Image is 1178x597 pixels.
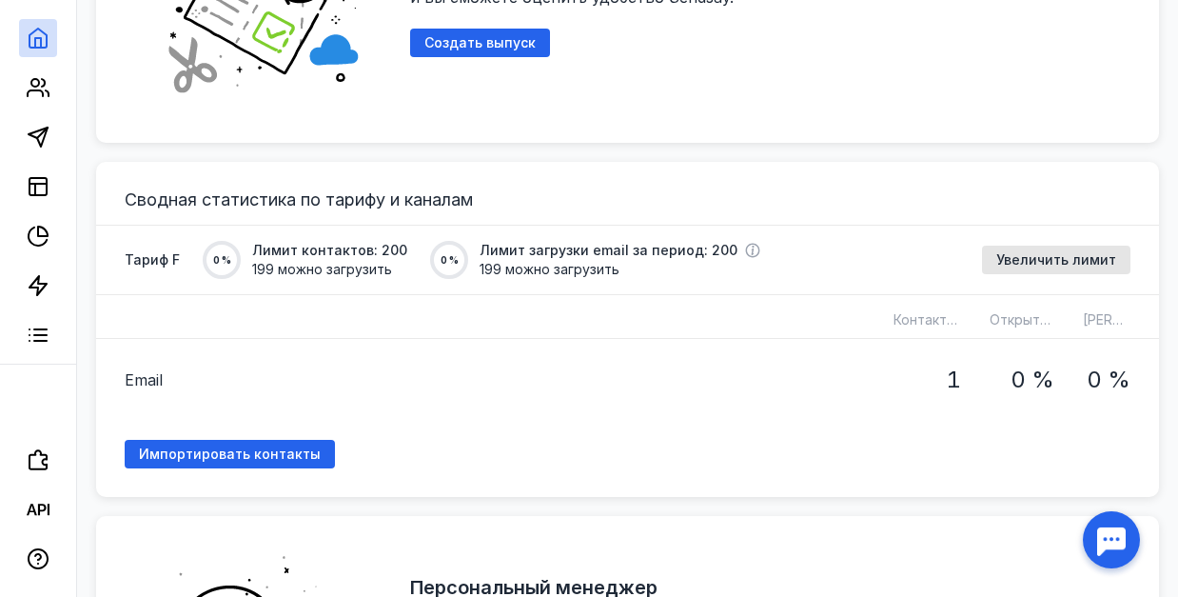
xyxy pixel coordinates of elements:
h3: Сводная статистика по тарифу и каналам [125,190,1130,209]
button: Увеличить лимит [982,246,1130,274]
span: Лимит контактов: 200 [252,241,407,260]
span: Открытий [990,311,1055,328]
a: Импортировать контакты [125,440,335,468]
span: Лимит загрузки email за период: 200 [480,241,737,260]
span: Email [125,368,163,391]
span: 199 можно загрузить [252,260,407,279]
span: Контактов [893,311,963,328]
span: Создать выпуск [424,35,536,51]
h1: 0 % [1087,368,1130,392]
h1: 1 [946,368,961,392]
span: 199 можно загрузить [480,260,760,279]
span: Импортировать контакты [139,447,321,463]
h1: 0 % [1011,368,1054,392]
span: Тариф F [125,250,180,269]
button: Создать выпуск [410,29,550,57]
span: Увеличить лимит [996,252,1116,269]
